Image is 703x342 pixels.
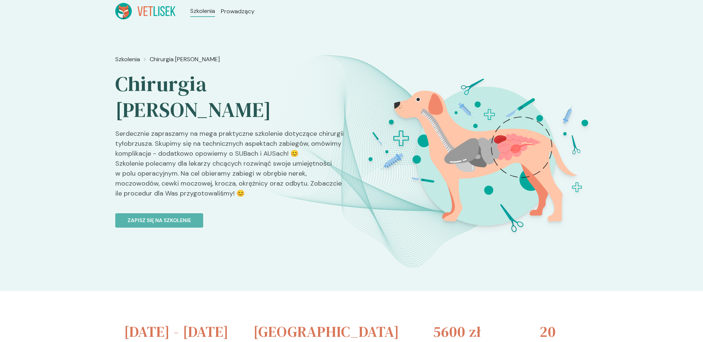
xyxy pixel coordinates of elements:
h2: Chirurgia [PERSON_NAME] [115,71,346,123]
img: ZpbG-R5LeNNTxNnJ_ChiruTy%C5%82o_BT.svg [351,52,613,249]
a: Prowadzący [221,7,255,16]
a: Szkolenia [190,7,215,15]
a: Szkolenia [115,55,140,64]
p: Serdecznie zapraszamy na mega praktyczne szkolenie dotyczące chirurgii tyłobrzusza. Skupimy się n... [115,129,346,204]
p: Zapisz się na szkolenie [127,217,191,224]
a: Zapisz się na szkolenie [115,204,346,228]
button: Zapisz się na szkolenie [115,213,203,228]
a: Chirurgia [PERSON_NAME] [150,55,220,64]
